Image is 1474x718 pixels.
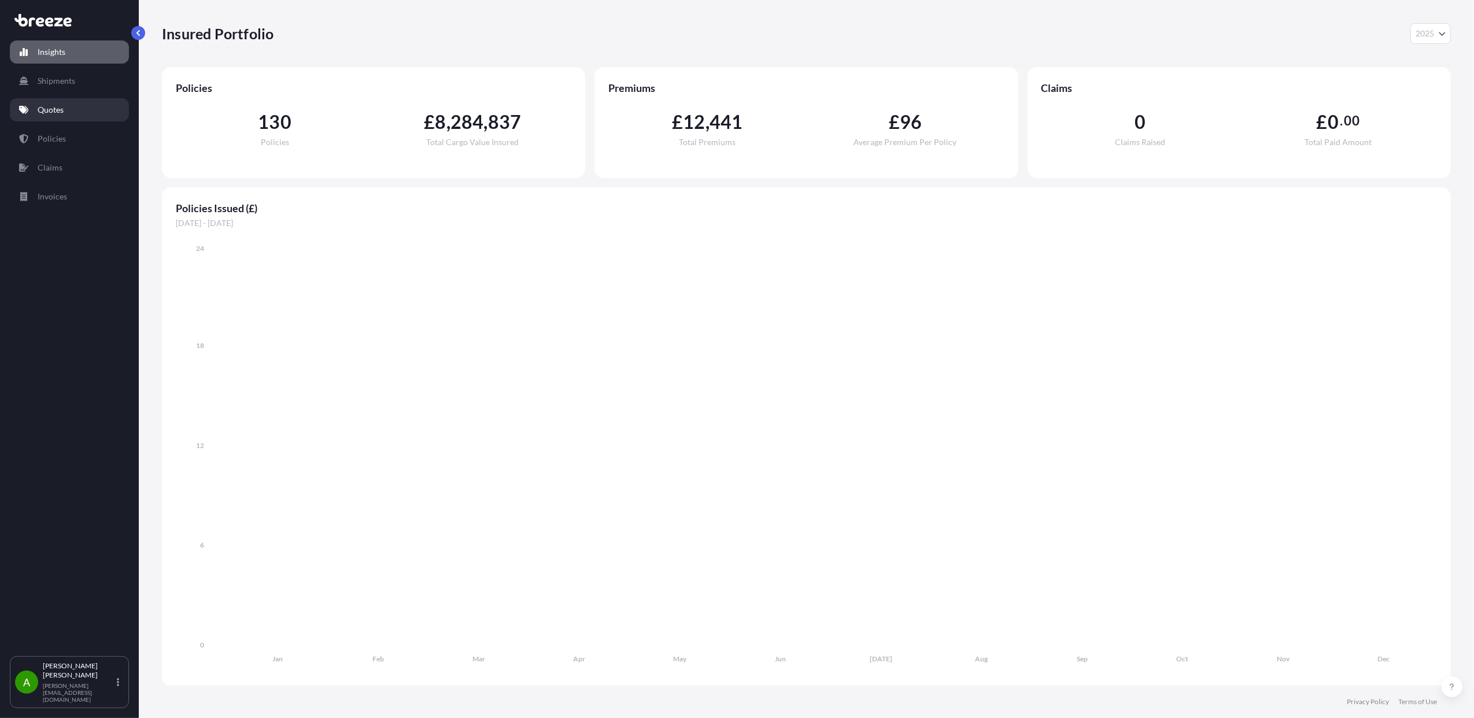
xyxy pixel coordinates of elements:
span: 12 [683,113,705,131]
tspan: Jan [272,655,283,664]
span: 2025 [1416,28,1434,39]
a: Policies [10,127,129,150]
button: Year Selector [1410,23,1451,44]
span: 0 [1328,113,1339,131]
p: Claims [38,162,62,173]
span: . [1340,116,1343,125]
span: £ [672,113,683,131]
tspan: Oct [1177,655,1189,664]
span: Total Paid Amount [1305,138,1372,146]
span: , [446,113,450,131]
a: Terms of Use [1398,697,1437,706]
tspan: 18 [196,341,204,350]
tspan: 24 [196,244,204,253]
span: 0 [1135,113,1146,131]
span: 8 [435,113,446,131]
a: Insights [10,40,129,64]
span: 284 [450,113,484,131]
span: A [23,676,30,688]
p: Insured Portfolio [162,24,274,43]
span: Policies Issued (£) [176,201,1437,215]
a: Quotes [10,98,129,121]
tspan: Aug [975,655,988,664]
tspan: Feb [372,655,384,664]
span: £ [889,113,900,131]
span: , [483,113,487,131]
span: Policies [176,81,571,95]
p: Quotes [38,104,64,116]
p: [PERSON_NAME][EMAIL_ADDRESS][DOMAIN_NAME] [43,682,114,703]
tspan: Dec [1378,655,1390,664]
a: Shipments [10,69,129,92]
tspan: Sep [1077,655,1088,664]
span: Total Cargo Value Insured [426,138,519,146]
p: Shipments [38,75,75,87]
span: Claims Raised [1115,138,1165,146]
span: [DATE] - [DATE] [176,217,1437,229]
p: Invoices [38,191,67,202]
span: £ [424,113,435,131]
tspan: 0 [200,641,204,649]
tspan: Mar [472,655,485,664]
span: Claims [1041,81,1437,95]
tspan: Apr [573,655,585,664]
span: Total Premiums [679,138,736,146]
tspan: May [673,655,687,664]
p: [PERSON_NAME] [PERSON_NAME] [43,661,114,680]
a: Claims [10,156,129,179]
p: Policies [38,133,66,145]
span: 96 [900,113,922,131]
tspan: [DATE] [870,655,892,664]
span: , [705,113,710,131]
span: Premiums [608,81,1004,95]
span: Average Premium Per Policy [854,138,957,146]
span: 837 [488,113,522,131]
span: 00 [1344,116,1360,125]
a: Privacy Policy [1347,697,1389,706]
span: 130 [258,113,291,131]
tspan: 12 [196,441,204,450]
tspan: 6 [200,541,204,550]
a: Invoices [10,185,129,208]
span: 441 [710,113,743,131]
span: £ [1317,113,1328,131]
tspan: Nov [1277,655,1290,664]
tspan: Jun [775,655,786,664]
span: Policies [261,138,289,146]
p: Insights [38,46,65,58]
